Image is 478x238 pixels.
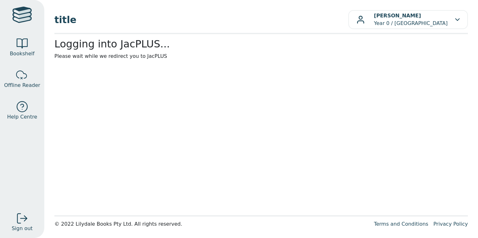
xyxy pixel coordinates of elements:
a: Terms and Conditions [374,221,428,227]
b: [PERSON_NAME] [374,13,421,19]
span: Sign out [12,225,33,232]
span: Bookshelf [10,50,34,58]
div: © 2022 Lilydale Books Pty Ltd. All rights reserved. [54,220,369,228]
h2: Logging into JacPLUS... [54,38,468,50]
p: Year 0 / [GEOGRAPHIC_DATA] [374,12,448,27]
span: Help Centre [7,113,37,121]
span: Offline Reader [4,82,40,89]
a: Privacy Policy [433,221,468,227]
span: title [54,13,348,27]
button: [PERSON_NAME]Year 0 / [GEOGRAPHIC_DATA] [348,10,468,29]
p: Please wait while we redirect you to JacPLUS [54,52,468,60]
